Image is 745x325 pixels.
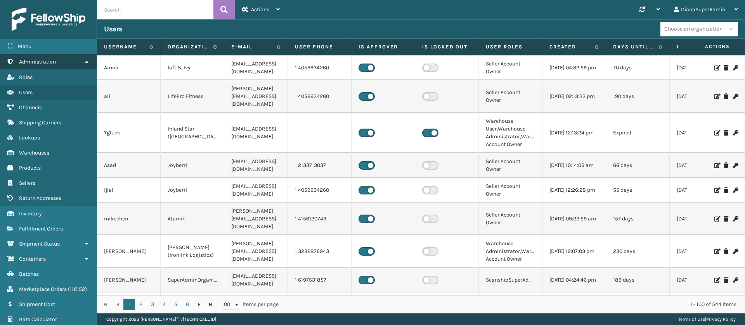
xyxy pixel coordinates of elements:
td: ali [97,80,161,113]
td: 1 4059934260 [288,80,352,113]
td: 1 4059934260 [288,55,352,80]
td: Asad [97,153,161,178]
span: Batches [19,271,39,277]
span: ( 116152 ) [68,286,87,292]
td: 157 days [606,203,670,235]
td: [PERSON_NAME] [97,268,161,292]
span: Lookups [19,134,40,141]
label: Organization [168,43,209,50]
span: Go to the next page [196,301,202,308]
span: Shipment Status [19,241,60,247]
label: Username [104,43,146,50]
td: 189 days [606,268,670,292]
i: Delete [724,65,728,71]
span: Return Addresses [19,195,61,201]
td: Seller Account Owner [479,178,542,203]
a: Go to the last page [205,299,217,310]
td: 70 days [606,55,670,80]
span: Warehouses [19,150,49,156]
a: 4 [158,299,170,310]
a: 5 [170,299,182,310]
label: User Roles [486,43,535,50]
td: [DATE] 02:13:33 pm [542,80,606,113]
i: Delete [724,277,728,283]
td: 1 6197531857 [288,268,352,292]
td: Seller Account Owner [479,153,542,178]
td: [DATE] 01:51:04 pm [542,292,606,317]
td: [DATE] 06:08:43 pm [670,235,733,268]
td: loft & Ivy [161,55,224,80]
td: [EMAIL_ADDRESS][DOMAIN_NAME] [224,113,288,153]
span: Administration [19,58,56,65]
label: User phone [295,43,344,50]
td: [DATE] 02:04:24 pm [670,80,733,113]
p: Copyright 2023 [PERSON_NAME]™ v [TECHNICAL_ID] [106,313,216,325]
td: Seller Account Owner [479,80,542,113]
label: Is Locked Out [422,43,471,50]
span: Shipping Carriers [19,119,61,126]
span: Rate Calculator [19,316,57,323]
img: logo [12,8,85,31]
i: Delete [724,216,728,222]
label: Created [549,43,591,50]
td: ScanshipSuperAdministrator [479,268,542,292]
span: Users [19,89,33,96]
label: E-mail [231,43,273,50]
i: Delete [724,187,728,193]
td: [DATE] 04:32:59 pm [542,55,606,80]
td: Expired [606,292,670,317]
td: [DATE] 01:21:44 pm [670,292,733,317]
i: Edit [714,187,719,193]
td: [DATE] 12:13:24 pm [542,113,606,153]
td: 1 3232876943 [288,235,352,268]
div: | [678,313,736,325]
span: Actions [681,40,735,53]
td: Joyberri [161,153,224,178]
span: Inventory [19,210,42,217]
span: 100 [222,301,234,308]
td: 1 4156120749 [288,203,352,235]
i: Edit [714,249,719,254]
td: Seller Account Owner [479,55,542,80]
i: Change Password [733,216,738,222]
td: [DATE] 12:26:28 pm [542,178,606,203]
td: [EMAIL_ADDRESS][DOMAIN_NAME] [224,268,288,292]
i: Change Password [733,130,738,136]
td: [EMAIL_ADDRESS][DOMAIN_NAME] [224,292,288,317]
td: [DATE] 08:12:54 pm [670,113,733,153]
span: Roles [19,74,33,81]
a: 2 [135,299,147,310]
td: SuperAdminOrganization [161,268,224,292]
i: Delete [724,163,728,168]
td: [DATE] 06:59:09 am [670,153,733,178]
a: 6 [182,299,193,310]
td: [DATE] 10:14:05 am [542,153,606,178]
td: [DATE] 04:24:46 pm [542,268,606,292]
td: [PERSON_NAME] (Ironlink Logistics) [161,235,224,268]
i: Change Password [733,277,738,283]
span: Go to the last page [208,301,214,308]
i: Edit [714,163,719,168]
td: 66 days [606,153,670,178]
span: Products [19,165,41,171]
i: Delete [724,130,728,136]
td: 1 2133713037 [288,153,352,178]
td: 230 days [606,235,670,268]
a: 1 [123,299,135,310]
i: Edit [714,94,719,99]
label: Last Seen [677,43,718,50]
td: 55 days [606,178,670,203]
span: items per page [222,299,279,310]
a: Privacy Policy [706,316,736,322]
i: Edit [714,130,719,136]
td: [PERSON_NAME][EMAIL_ADDRESS][DOMAIN_NAME] [224,203,288,235]
td: 1 4059934260 [288,178,352,203]
td: 1 7325519129 [288,292,352,317]
a: 3 [147,299,158,310]
i: Delete [724,249,728,254]
td: [DATE] 04:10:30 pm [670,203,733,235]
td: LifePro Fitness [161,80,224,113]
i: Change Password [733,187,738,193]
td: Ygluck [97,113,161,153]
td: [PERSON_NAME][EMAIL_ADDRESS][DOMAIN_NAME] [224,235,288,268]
